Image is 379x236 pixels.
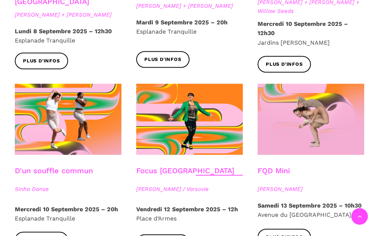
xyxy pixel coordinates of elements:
strong: Mercredi 10 Septembre 2025 – 20h [15,206,118,213]
span: Plus d'infos [144,56,181,64]
a: D'un souffle commun [15,166,93,175]
span: Plus d'infos [23,57,60,65]
span: Avenue du [GEOGRAPHIC_DATA] [258,211,351,218]
a: Plus d'infos [258,56,311,73]
span: Jardins [PERSON_NAME] [258,39,330,46]
a: Focus [GEOGRAPHIC_DATA] [136,166,234,175]
span: [PERSON_NAME] + [PERSON_NAME] [15,10,121,19]
a: FQD Mini [258,166,290,175]
strong: Mercredi 10 Septembre 2025 – 12h30 [258,20,348,37]
p: Place d’Armes [136,205,243,223]
strong: Samedi 13 Septembre 2025 – 10h30 [258,202,362,209]
strong: Vendredi 12 Septembre 2025 – 12h [136,206,238,213]
span: Sinha Danse [15,185,121,194]
span: Esplanade Tranquille [15,37,75,44]
a: Plus d'infos [15,53,68,69]
span: Esplanade Tranquille [15,215,75,222]
a: Plus d'infos [136,51,189,68]
span: [PERSON_NAME] [258,185,364,194]
span: Esplanade Tranquille [136,28,197,35]
strong: Lundi 8 Septembre 2025 – 12h30 [15,28,112,35]
span: Plus d'infos [266,61,303,68]
span: [PERSON_NAME] + [PERSON_NAME] [136,1,243,10]
span: [PERSON_NAME] / Varsovie [136,185,243,194]
strong: Mardi 9 Septembre 2025 – 20h [136,19,228,26]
